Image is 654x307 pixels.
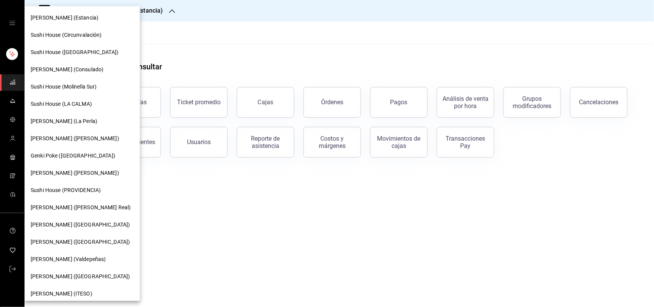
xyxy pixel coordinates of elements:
div: Sushi House (LA CALMA) [25,95,140,113]
span: Genki Poke ([GEOGRAPHIC_DATA]) [31,152,115,160]
span: Sushi House (PROVIDENCIA) [31,186,101,194]
span: Sushi House ([GEOGRAPHIC_DATA]) [31,48,118,56]
span: [PERSON_NAME] ([GEOGRAPHIC_DATA]) [31,238,130,246]
span: Sushi House (Molinella Sur) [31,83,97,91]
span: [PERSON_NAME] (Valdepeñas) [31,255,106,263]
div: [PERSON_NAME] (Estancia) [25,9,140,26]
span: [PERSON_NAME] ([GEOGRAPHIC_DATA]) [31,273,130,281]
span: [PERSON_NAME] (La Perla) [31,117,97,125]
div: [PERSON_NAME] (La Perla) [25,113,140,130]
div: [PERSON_NAME] (Consulado) [25,61,140,78]
span: [PERSON_NAME] (ITESO) [31,290,92,298]
div: [PERSON_NAME] ([PERSON_NAME] Real) [25,199,140,216]
div: [PERSON_NAME] (ITESO) [25,285,140,302]
span: [PERSON_NAME] (Consulado) [31,66,103,74]
div: Sushi House (PROVIDENCIA) [25,182,140,199]
div: Sushi House (Molinella Sur) [25,78,140,95]
span: Sushi House (LA CALMA) [31,100,92,108]
div: Sushi House ([GEOGRAPHIC_DATA]) [25,44,140,61]
div: [PERSON_NAME] ([PERSON_NAME]) [25,164,140,182]
span: [PERSON_NAME] ([PERSON_NAME] Real) [31,204,131,212]
div: Genki Poke ([GEOGRAPHIC_DATA]) [25,147,140,164]
div: [PERSON_NAME] ([GEOGRAPHIC_DATA]) [25,216,140,233]
div: [PERSON_NAME] ([GEOGRAPHIC_DATA]) [25,233,140,251]
div: [PERSON_NAME] (Valdepeñas) [25,251,140,268]
div: [PERSON_NAME] ([GEOGRAPHIC_DATA]) [25,268,140,285]
span: [PERSON_NAME] (Estancia) [31,14,98,22]
div: [PERSON_NAME] ([PERSON_NAME]) [25,130,140,147]
span: [PERSON_NAME] ([PERSON_NAME]) [31,135,119,143]
div: Sushi House (Circunvalación) [25,26,140,44]
span: [PERSON_NAME] ([GEOGRAPHIC_DATA]) [31,221,130,229]
span: Sushi House (Circunvalación) [31,31,102,39]
span: [PERSON_NAME] ([PERSON_NAME]) [31,169,119,177]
